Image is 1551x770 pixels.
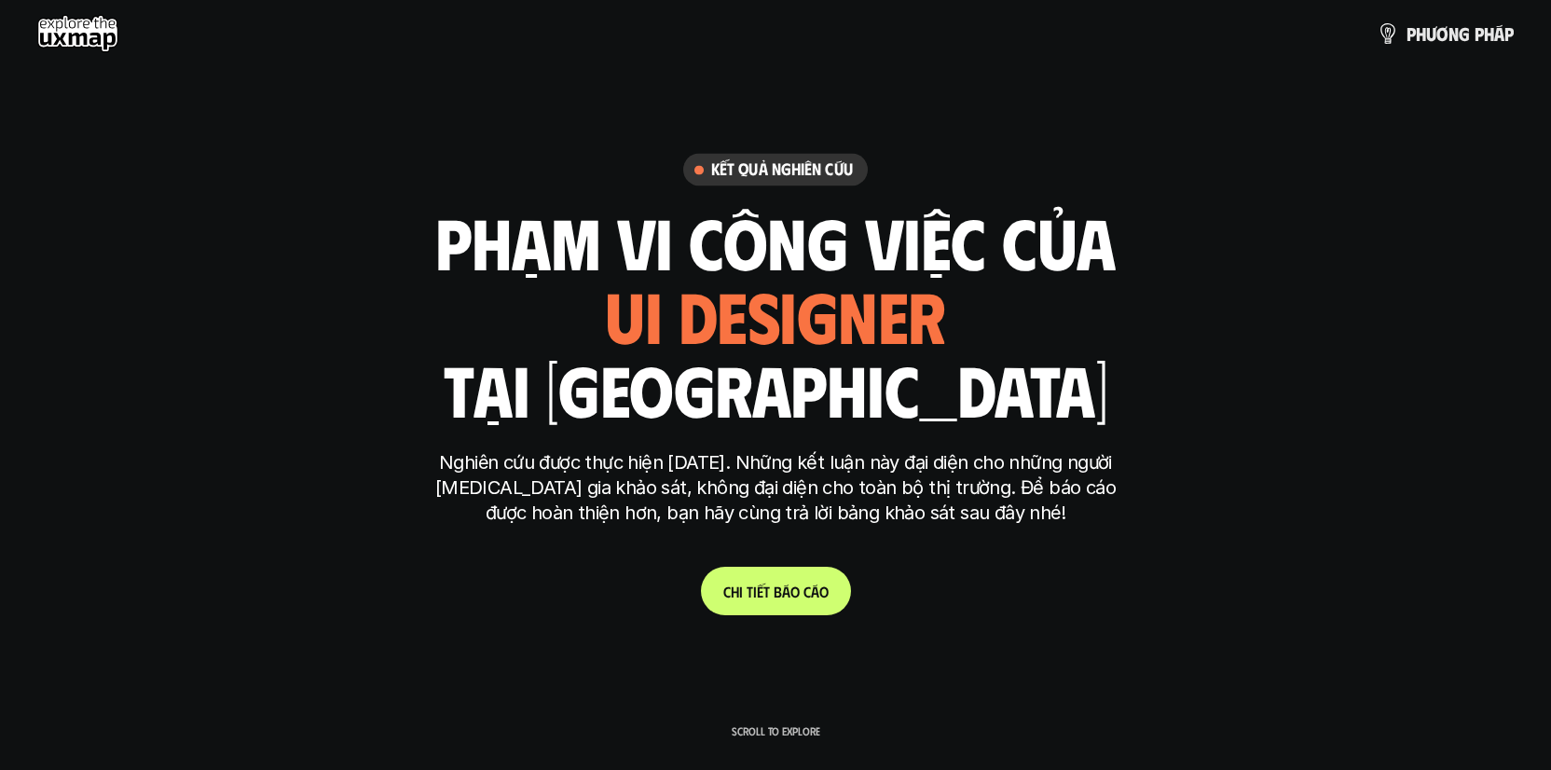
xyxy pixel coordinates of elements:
[811,583,819,600] span: á
[757,583,763,600] span: ế
[819,583,829,600] span: o
[732,724,820,737] p: Scroll to explore
[753,583,757,600] span: i
[747,583,753,600] span: t
[790,583,800,600] span: o
[435,203,1116,282] h1: phạm vi công việc của
[782,583,790,600] span: á
[1459,23,1470,44] span: g
[444,351,1108,429] h1: tại [GEOGRAPHIC_DATA]
[1407,23,1416,44] span: p
[1377,15,1514,52] a: phươngpháp
[1416,23,1426,44] span: h
[1448,23,1459,44] span: n
[711,158,853,180] h6: Kết quả nghiên cứu
[1436,23,1448,44] span: ơ
[1494,23,1504,44] span: á
[1484,23,1494,44] span: h
[426,450,1125,526] p: Nghiên cứu được thực hiện [DATE]. Những kết luận này đại diện cho những người [MEDICAL_DATA] gia ...
[739,583,743,600] span: i
[701,567,851,615] a: Chitiếtbáocáo
[731,583,739,600] span: h
[774,583,782,600] span: b
[1475,23,1484,44] span: p
[1504,23,1514,44] span: p
[803,583,811,600] span: c
[1426,23,1436,44] span: ư
[763,583,770,600] span: t
[723,583,731,600] span: C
